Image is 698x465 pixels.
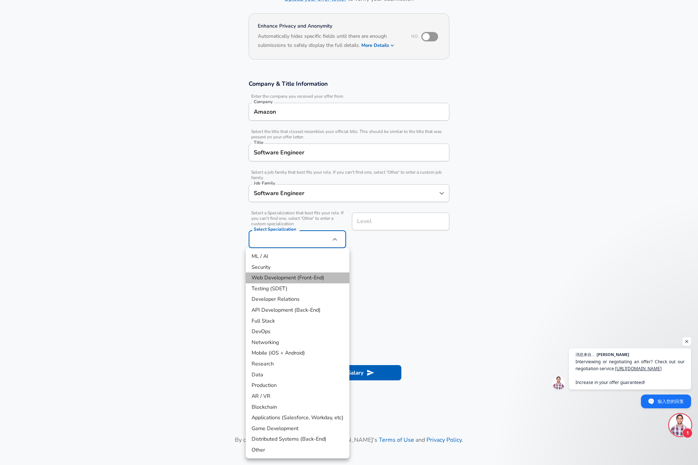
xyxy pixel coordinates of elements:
li: Testing (SDET) [246,283,349,294]
span: 消息来自… [575,352,595,356]
li: ML / AI [246,251,349,262]
li: Game Development [246,423,349,434]
li: Research [246,359,349,369]
span: Interviewing or negotiating an offer? Check out our negotiation service: Increase in your offer g... [575,358,685,386]
div: 开放式聊天 [669,414,691,436]
li: Production [246,380,349,391]
span: 1 [682,428,693,438]
li: Web Development (Front-End) [246,272,349,283]
li: Other [246,445,349,456]
li: Applications (Salesforce, Workday, etc) [246,412,349,423]
li: AR / VR [246,391,349,402]
span: [PERSON_NAME] [597,352,629,356]
li: Mobile (iOS + Android) [246,348,349,359]
li: DevOps [246,326,349,337]
li: Networking [246,337,349,348]
span: 输入您的回复 [658,395,684,408]
li: API Development (Back-End) [246,305,349,316]
li: Full Stack [246,316,349,327]
li: Security [246,262,349,273]
li: Distributed Systems (Back-End) [246,434,349,445]
li: Developer Relations [246,294,349,305]
li: Blockchain [246,402,349,413]
li: Data [246,369,349,380]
